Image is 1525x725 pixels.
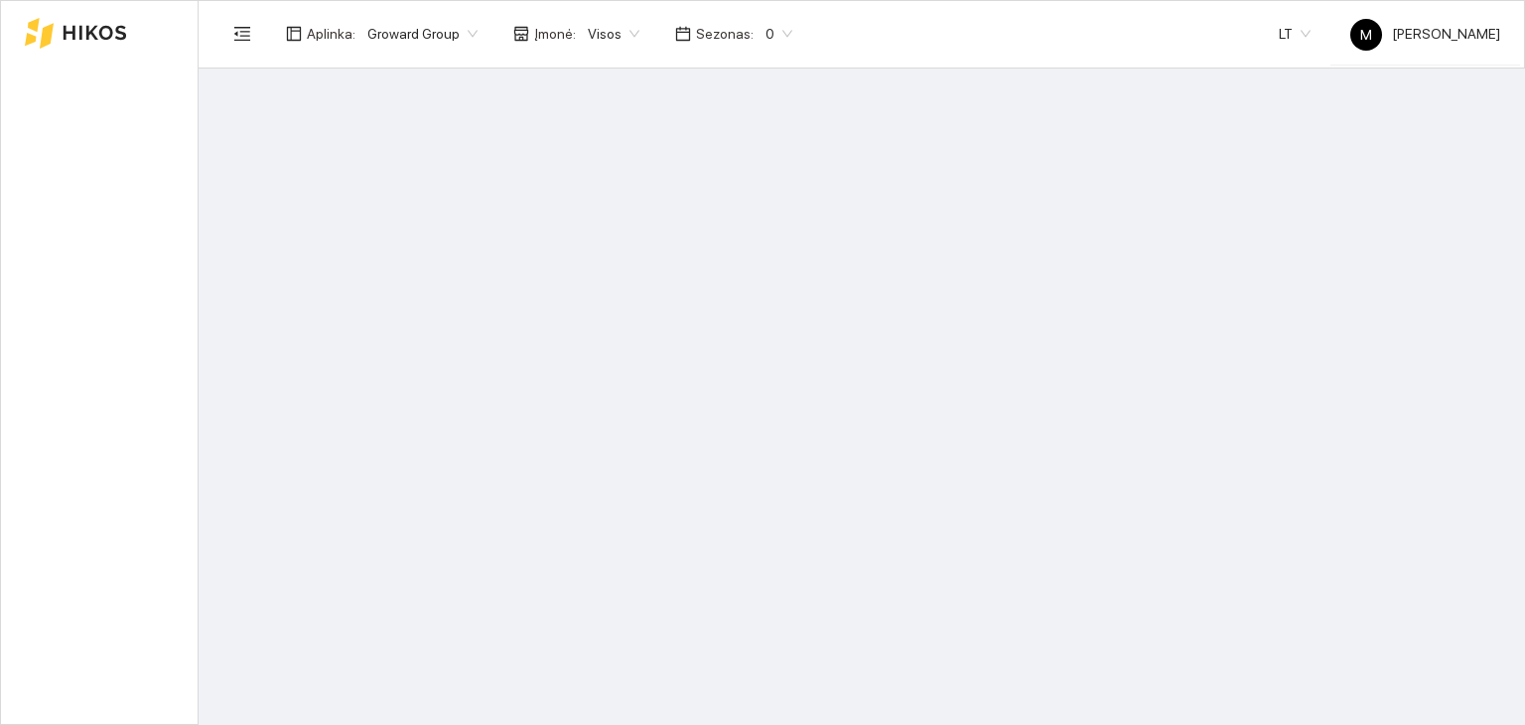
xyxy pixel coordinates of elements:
span: Įmonė : [534,23,576,45]
span: calendar [675,26,691,42]
span: Sezonas : [696,23,754,45]
span: layout [286,26,302,42]
span: shop [513,26,529,42]
span: Aplinka : [307,23,355,45]
span: Visos [588,19,639,49]
span: LT [1279,19,1311,49]
span: [PERSON_NAME] [1350,26,1500,42]
button: menu-fold [222,14,262,54]
span: menu-fold [233,25,251,43]
span: M [1360,19,1372,51]
span: 0 [765,19,792,49]
span: Groward Group [367,19,478,49]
